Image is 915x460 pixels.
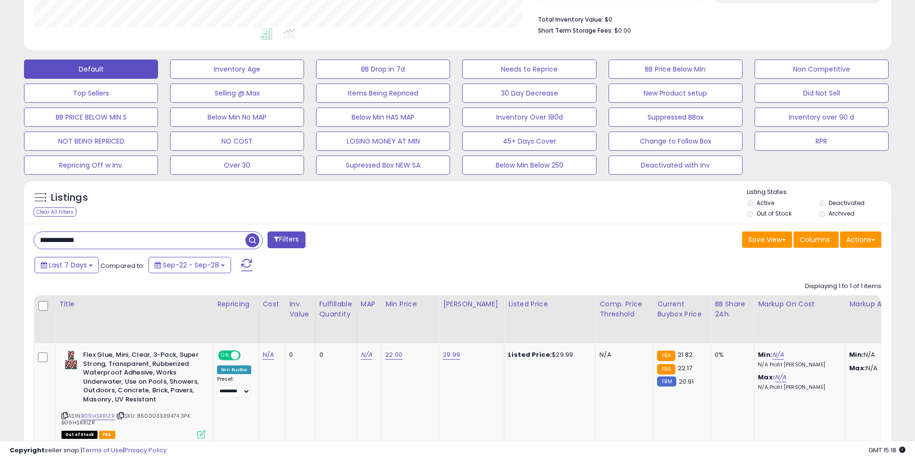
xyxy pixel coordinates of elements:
span: ON [219,351,231,360]
button: Top Sellers [24,84,158,103]
button: Suppressed BBox [609,108,743,127]
small: FBA [657,364,675,375]
div: BB Share 24h. [715,299,750,319]
span: FBA [99,431,115,439]
button: New Product setup [609,84,743,103]
button: Did Not Sell [755,84,889,103]
a: Privacy Policy [124,446,167,455]
strong: Copyright [10,446,45,455]
span: OFF [239,351,255,360]
button: Columns [793,231,839,248]
a: N/A [775,373,786,382]
p: Listing States: [747,188,891,197]
label: Deactivated [829,199,865,207]
div: Fulfillable Quantity [319,299,353,319]
div: Win BuyBox [217,365,251,374]
button: Over 30 [170,156,304,175]
h5: Listings [51,191,88,205]
span: $0.00 [614,26,631,35]
div: Repricing [217,299,255,309]
button: NO COST [170,132,304,151]
button: LOSING MONEY AT MIN [316,132,450,151]
div: 0 [289,351,307,359]
a: Terms of Use [82,446,123,455]
button: Inventory over 90 d [755,108,889,127]
div: [PERSON_NAME] [443,299,500,309]
button: Deactivated with Inv [609,156,743,175]
strong: Max: [849,363,866,373]
b: Total Inventory Value: [538,15,603,24]
button: Default [24,60,158,79]
div: Displaying 1 to 1 of 1 items [805,282,881,291]
label: Active [756,199,774,207]
button: Save View [742,231,792,248]
a: N/A [361,350,372,360]
p: N/A Profit [PERSON_NAME] [758,384,838,391]
button: Needs to Reprice [462,60,596,79]
b: Min: [758,350,772,359]
label: Archived [829,209,854,218]
span: Sep-22 - Sep-28 [163,260,219,270]
button: Inventory Age [170,60,304,79]
div: Preset: [217,376,251,398]
span: Compared to: [100,261,145,270]
div: Min Price [385,299,435,309]
button: 30 Day Decrease [462,84,596,103]
a: 29.99 [443,350,460,360]
span: 22.17 [678,363,693,373]
button: Change to Follow Box [609,132,743,151]
button: Sep-22 - Sep-28 [148,257,231,273]
button: Inventory Over 180d [462,108,596,127]
b: Flex Glue, Mini, Clear, 3-Pack, Super Strong, Transparent, Rubberized Waterproof Adhesive, Works ... [83,351,200,406]
div: Clear All Filters [34,207,76,217]
div: 0% [715,351,746,359]
button: BB Price Below Min [609,60,743,79]
li: $0 [538,13,874,24]
div: Cost [263,299,281,309]
div: Markup on Cost [758,299,841,309]
label: Out of Stock [756,209,792,218]
img: 51GBVvq0U5L._SL40_.jpg [61,351,81,370]
button: RPR [755,132,889,151]
div: seller snap | | [10,446,167,455]
button: Supressed Box NEW SA [316,156,450,175]
a: B09HSRR1ZR [81,412,115,420]
button: 45+ Days Cover [462,132,596,151]
div: 0 [319,351,349,359]
small: FBA [657,351,675,361]
div: Title [59,299,209,309]
button: Last 7 Days [35,257,99,273]
b: Max: [758,373,775,382]
div: Listed Price [508,299,591,309]
a: N/A [263,350,274,360]
div: N/A [599,351,646,359]
div: MAP [361,299,377,309]
button: Non Competitive [755,60,889,79]
div: Current Buybox Price [657,299,707,319]
button: BB PRICE BELOW MIN S [24,108,158,127]
span: 20.91 [679,377,694,386]
span: All listings that are currently out of stock and unavailable for purchase on Amazon [61,431,98,439]
span: 2025-10-7 15:18 GMT [868,446,905,455]
button: Below Min HAS MAP [316,108,450,127]
span: 21.82 [678,350,693,359]
button: Below Min No MAP [170,108,304,127]
button: Items Being Repriced [316,84,450,103]
a: 22.00 [385,350,403,360]
button: Repricing Off w Inv. [24,156,158,175]
button: Filters [268,231,305,248]
button: Below Min Below 250 [462,156,596,175]
b: Listed Price: [508,350,552,359]
button: BB Drop in 7d [316,60,450,79]
small: FBM [657,376,676,387]
span: | SKU: 850003339474 3PK B09HSRR1ZR [61,412,190,426]
span: Columns [800,235,830,244]
p: N/A Profit [PERSON_NAME] [758,362,838,368]
button: NOT BEING REPRICED [24,132,158,151]
span: Last 7 Days [49,260,87,270]
a: N/A [772,350,784,360]
button: Actions [840,231,881,248]
th: The percentage added to the cost of goods (COGS) that forms the calculator for Min & Max prices. [754,295,845,343]
div: Comp. Price Threshold [599,299,649,319]
button: Selling @ Max [170,84,304,103]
